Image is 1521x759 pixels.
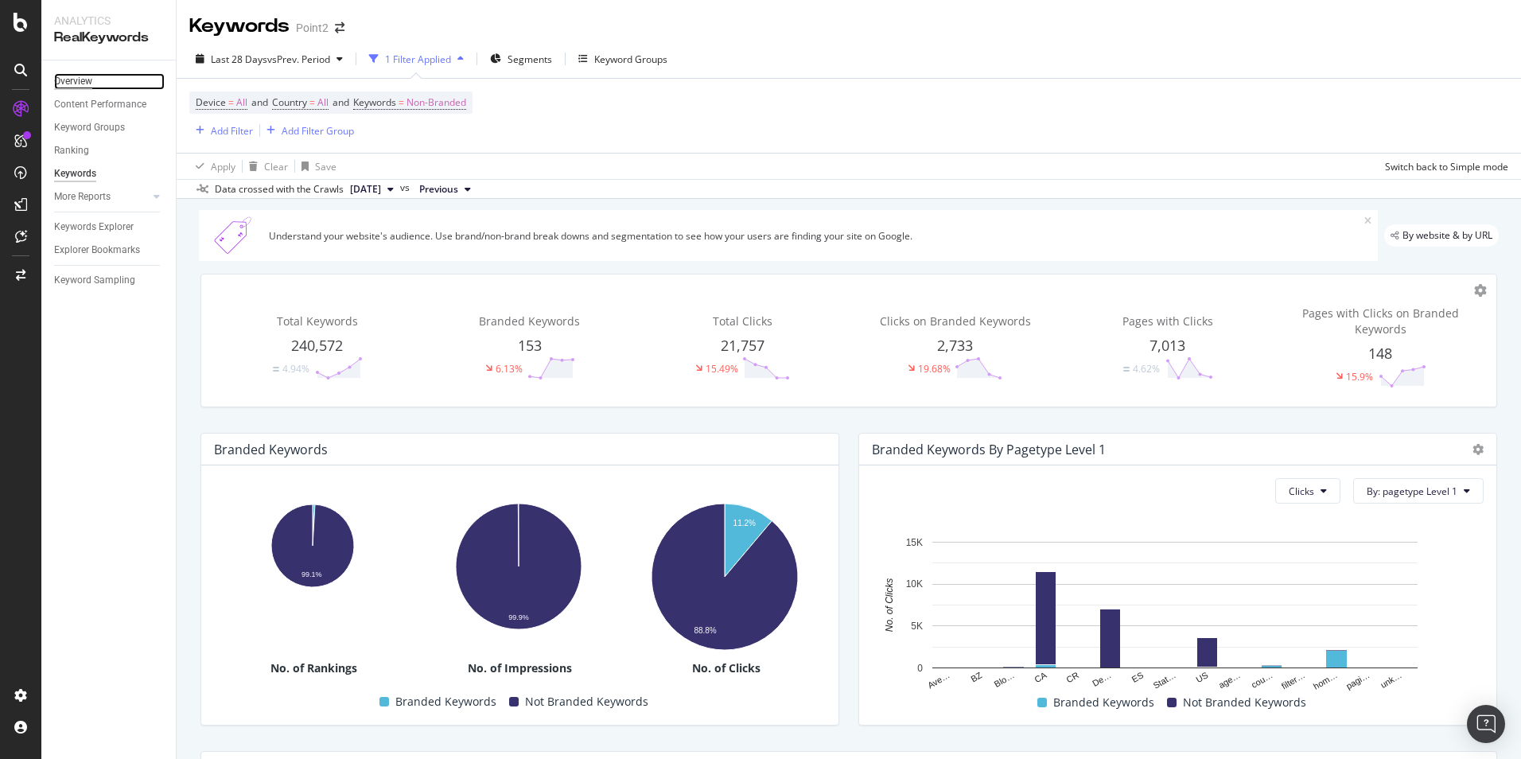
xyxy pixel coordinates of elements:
div: Keywords Explorer [54,219,134,235]
button: Switch back to Simple mode [1379,154,1508,179]
svg: A chart. [214,496,412,589]
span: Country [272,95,307,109]
a: Explorer Bookmarks [54,242,165,259]
a: Content Performance [54,96,165,113]
text: 5K [911,621,923,632]
span: Clicks [1289,485,1314,498]
div: Explorer Bookmarks [54,242,140,259]
button: Apply [189,154,235,179]
div: Save [315,160,336,173]
span: Branded Keywords [395,692,496,711]
span: vs [400,181,413,195]
span: 2025 Oct. 2nd [350,182,381,197]
div: Keywords [189,13,290,40]
div: 4.94% [282,362,309,376]
a: Ranking [54,142,165,159]
button: Add Filter Group [260,121,354,140]
div: Apply [211,160,235,173]
text: De… [1091,671,1113,689]
div: 19.68% [918,362,951,376]
button: By: pagetype Level 1 [1353,478,1484,504]
div: 1 Filter Applied [385,53,451,66]
a: More Reports [54,189,149,205]
img: Equal [273,367,279,372]
div: Content Performance [54,96,146,113]
span: = [309,95,315,109]
div: More Reports [54,189,111,205]
div: arrow-right-arrow-left [335,22,344,33]
span: vs Prev. Period [267,53,330,66]
a: Overview [54,73,165,90]
span: Segments [508,53,552,66]
text: CR [1064,671,1080,685]
span: 21,757 [721,336,764,355]
div: Analytics [54,13,163,29]
button: [DATE] [344,180,400,199]
a: Keywords [54,165,165,182]
div: Open Intercom Messenger [1467,705,1505,743]
div: Keyword Sampling [54,272,135,289]
span: By: pagetype Level 1 [1367,485,1457,498]
text: 0 [917,663,923,674]
button: Previous [413,180,477,199]
span: By website & by URL [1402,231,1492,240]
div: Add Filter Group [282,124,354,138]
span: Not Branded Keywords [1183,693,1306,712]
span: 153 [518,336,542,355]
svg: A chart. [420,496,617,635]
button: Last 28 DaysvsPrev. Period [189,46,349,72]
span: and [333,95,349,109]
div: No. of Rankings [214,660,414,676]
span: and [251,95,268,109]
span: 2,733 [937,336,973,355]
div: Branded Keywords By pagetype Level 1 [872,442,1106,457]
span: Device [196,95,226,109]
button: Segments [484,46,558,72]
div: A chart. [872,534,1478,692]
text: CA [1033,670,1048,684]
div: Clear [264,160,288,173]
div: Ranking [54,142,89,159]
div: Data crossed with the Crawls [215,182,344,197]
span: Previous [419,182,458,197]
div: Keywords [54,165,96,182]
a: Keyword Groups [54,119,165,136]
span: = [399,95,404,109]
div: No. of Clicks [626,660,826,676]
img: Equal [1123,367,1130,372]
span: = [228,95,234,109]
span: Not Branded Keywords [525,692,648,711]
span: 148 [1368,344,1392,363]
div: legacy label [1384,224,1499,247]
text: No. of Clicks [884,578,895,632]
button: Clicks [1275,478,1340,504]
button: Save [295,154,336,179]
button: Add Filter [189,121,253,140]
span: 7,013 [1150,336,1185,355]
a: Keyword Sampling [54,272,165,289]
span: All [317,91,329,114]
div: Keyword Groups [54,119,125,136]
span: Total Keywords [277,313,358,329]
button: Clear [243,154,288,179]
text: US [1194,671,1209,685]
div: 6.13% [496,362,523,376]
text: 88.8% [694,626,716,635]
img: Xn5yXbTLC6GvtKIoinKAiP4Hm0QJ922KvQwAAAAASUVORK5CYII= [205,216,263,255]
button: 1 Filter Applied [363,46,470,72]
text: 10K [906,579,923,590]
span: Branded Keywords [479,313,580,329]
button: Keyword Groups [572,46,674,72]
div: Point2 [296,20,329,36]
text: 11.2% [733,520,756,528]
div: A chart. [626,496,823,658]
span: Pages with Clicks [1122,313,1213,329]
div: No. of Impressions [420,660,620,676]
span: 240,572 [291,336,343,355]
div: 4.62% [1133,362,1160,376]
div: RealKeywords [54,29,163,47]
text: 99.1% [301,571,322,579]
div: 15.9% [1346,370,1373,383]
